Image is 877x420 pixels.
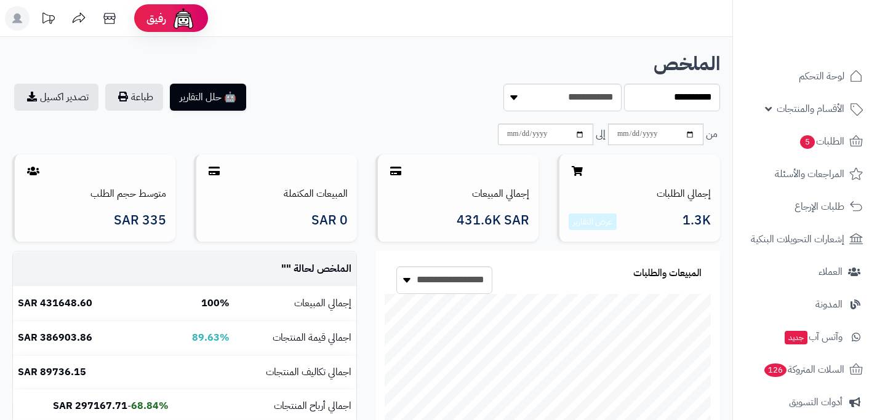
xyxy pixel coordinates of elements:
[799,133,844,150] span: الطلبات
[311,213,348,228] span: 0 SAR
[706,127,718,141] span: من
[789,394,843,411] span: أدوات التسويق
[90,186,166,201] a: متوسط حجم الطلب
[14,84,98,111] a: تصدير اكسيل
[793,31,865,57] img: logo-2.png
[800,135,815,149] span: 5
[815,296,843,313] span: المدونة
[763,361,844,378] span: السلات المتروكة
[131,398,169,413] b: 68.84%
[146,11,166,26] span: رفيق
[53,398,127,413] b: 297167.71 SAR
[775,165,844,183] span: المراجعات والأسئلة
[114,213,166,228] span: 335 SAR
[234,252,356,286] td: الملخص لحالة " "
[18,296,92,311] b: 431648.60 SAR
[740,290,870,319] a: المدونة
[740,192,870,221] a: طلبات الإرجاع
[201,296,230,311] b: 100%
[751,231,844,248] span: إشعارات التحويلات البنكية
[740,159,870,189] a: المراجعات والأسئلة
[740,322,870,352] a: وآتس آبجديد
[740,127,870,156] a: الطلبات5
[234,287,356,320] td: إجمالي المبيعات
[740,257,870,287] a: العملاء
[785,331,807,344] span: جديد
[171,6,196,31] img: ai-face.png
[234,355,356,389] td: اجمالي تكاليف المنتجات
[457,213,529,228] span: 431.6K SAR
[18,365,86,379] b: 89736.15 SAR
[192,330,230,345] b: 89.63%
[654,49,720,78] b: الملخص
[596,127,606,141] span: إلى
[633,268,702,279] h3: المبيعات والطلبات
[284,186,348,201] a: المبيعات المكتملة
[33,6,63,34] a: تحديثات المنصة
[657,186,711,201] a: إجمالي الطلبات
[799,68,844,85] span: لوحة التحكم
[683,213,711,231] span: 1.3K
[764,363,787,377] span: 126
[573,215,612,228] a: عرض التقارير
[819,263,843,280] span: العملاء
[740,355,870,384] a: السلات المتروكة126
[234,321,356,355] td: اجمالي قيمة المنتجات
[170,84,246,111] button: 🤖 حلل التقارير
[740,387,870,417] a: أدوات التسويق
[18,330,92,345] b: 386903.86 SAR
[795,198,844,215] span: طلبات الإرجاع
[783,328,843,346] span: وآتس آب
[105,84,163,111] button: طباعة
[740,61,870,91] a: لوحة التحكم
[777,100,844,117] span: الأقسام والمنتجات
[740,224,870,254] a: إشعارات التحويلات البنكية
[472,186,529,201] a: إجمالي المبيعات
